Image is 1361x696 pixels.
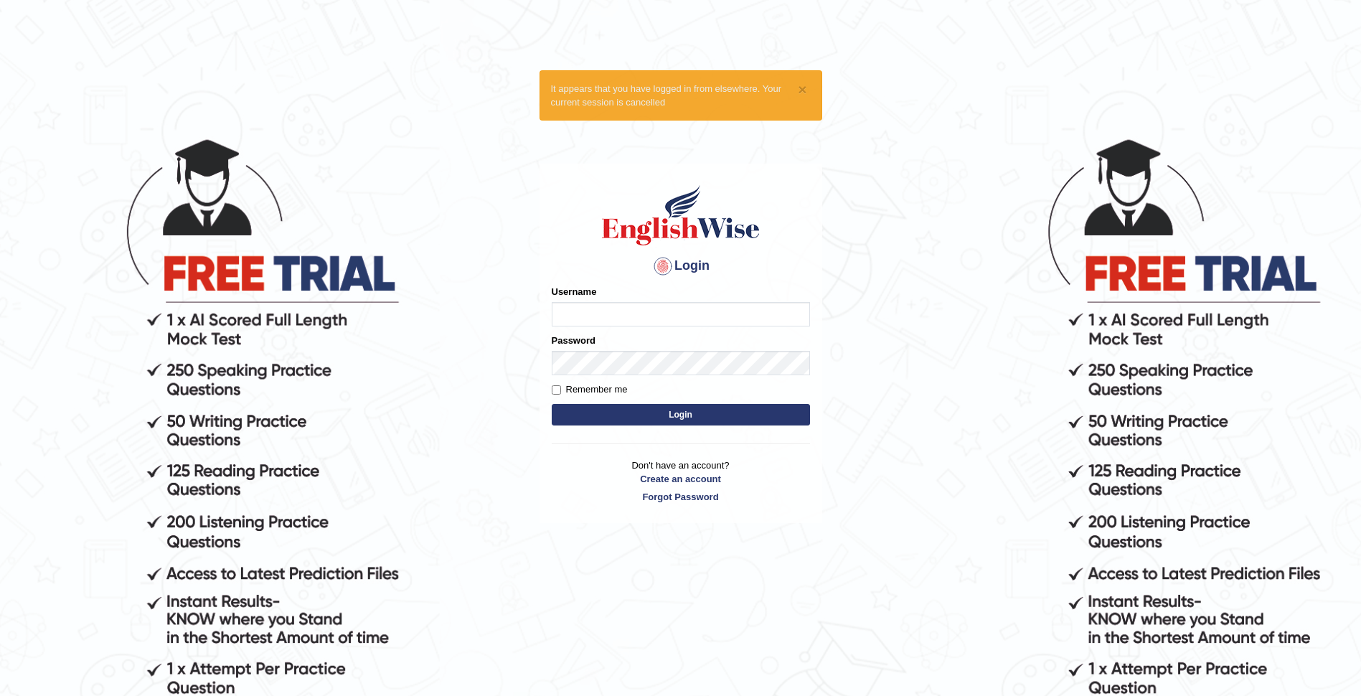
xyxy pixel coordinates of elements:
[540,70,822,121] div: It appears that you have logged in from elsewhere. Your current session is cancelled
[552,255,810,278] h4: Login
[552,334,595,347] label: Password
[552,490,810,504] a: Forgot Password
[552,404,810,425] button: Login
[552,458,810,503] p: Don't have an account?
[552,472,810,486] a: Create an account
[798,82,806,97] button: ×
[552,285,597,298] label: Username
[552,385,561,395] input: Remember me
[552,382,628,397] label: Remember me
[599,183,763,248] img: Logo of English Wise sign in for intelligent practice with AI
